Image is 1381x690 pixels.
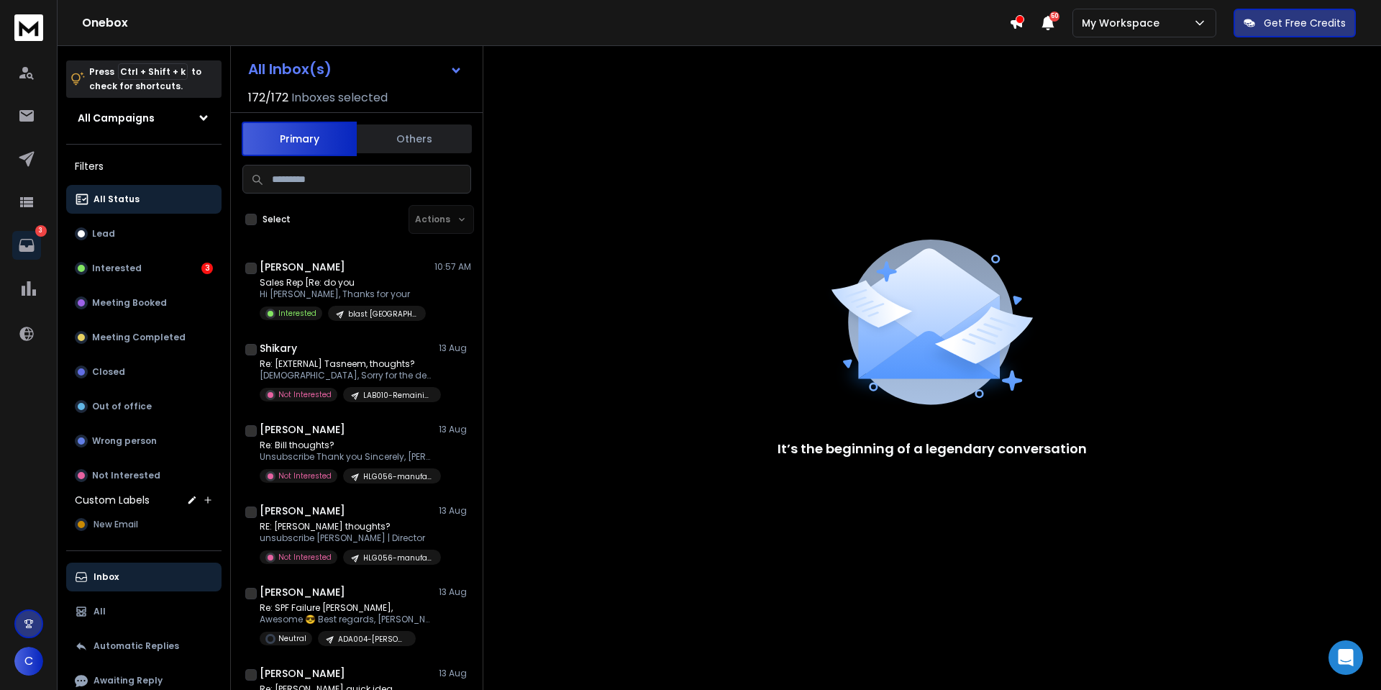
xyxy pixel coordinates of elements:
[92,297,167,309] p: Meeting Booked
[237,55,474,83] button: All Inbox(s)
[66,156,222,176] h3: Filters
[92,366,125,378] p: Closed
[291,89,388,106] h3: Inboxes selected
[94,606,106,617] p: All
[66,563,222,591] button: Inbox
[248,89,288,106] span: 172 / 172
[260,602,432,614] p: Re: SPF Failure [PERSON_NAME],
[14,647,43,676] button: C
[82,14,1009,32] h1: Onebox
[439,424,471,435] p: 13 Aug
[66,358,222,386] button: Closed
[260,358,432,370] p: Re: [EXTERNAL] Tasneem, thoughts?
[248,62,332,76] h1: All Inbox(s)
[439,586,471,598] p: 13 Aug
[278,552,332,563] p: Not Interested
[118,63,188,80] span: Ctrl + Shift + k
[1328,640,1363,675] div: Open Intercom Messenger
[1082,16,1165,30] p: My Workspace
[66,510,222,539] button: New Email
[260,260,345,274] h1: [PERSON_NAME]
[439,668,471,679] p: 13 Aug
[66,597,222,626] button: All
[363,553,432,563] p: HLG056-manufacturersUS-marketresearch
[94,519,138,530] span: New Email
[260,532,432,544] p: unsubscribe [PERSON_NAME] | Director
[260,422,345,437] h1: [PERSON_NAME]
[94,640,179,652] p: Automatic Replies
[75,493,150,507] h3: Custom Labels
[260,504,345,518] h1: [PERSON_NAME]
[357,123,472,155] button: Others
[66,185,222,214] button: All Status
[260,277,426,289] p: Sales Rep [Re: do you
[66,323,222,352] button: Meeting Completed
[66,219,222,248] button: Lead
[66,254,222,283] button: Interested3
[278,633,306,644] p: Neutral
[89,65,201,94] p: Press to check for shortcuts.
[278,471,332,481] p: Not Interested
[260,614,432,625] p: Awesome 😎 Best regards, [PERSON_NAME]
[1049,12,1059,22] span: 50
[348,309,417,319] p: blast [GEOGRAPHIC_DATA]
[260,440,432,451] p: Re: Bill thoughts?
[92,228,115,240] p: Lead
[92,435,157,447] p: Wrong person
[92,263,142,274] p: Interested
[260,585,345,599] h1: [PERSON_NAME]
[1234,9,1356,37] button: Get Free Credits
[278,308,316,319] p: Interested
[66,461,222,490] button: Not Interested
[434,261,471,273] p: 10:57 AM
[260,341,297,355] h1: Shikary
[66,427,222,455] button: Wrong person
[78,111,155,125] h1: All Campaigns
[14,14,43,41] img: logo
[363,471,432,482] p: HLG056-manufacturersUS-marketresearch
[363,390,432,401] p: LAB010-Remaining leads
[66,104,222,132] button: All Campaigns
[260,451,432,463] p: Unsubscribe Thank you Sincerely, [PERSON_NAME]
[242,122,357,156] button: Primary
[263,214,291,225] label: Select
[92,401,152,412] p: Out of office
[92,470,160,481] p: Not Interested
[778,439,1087,459] p: It’s the beginning of a legendary conversation
[12,231,41,260] a: 3
[66,632,222,661] button: Automatic Replies
[260,370,432,381] p: [DEMOGRAPHIC_DATA], Sorry for the delayed
[201,263,213,274] div: 3
[439,342,471,354] p: 13 Aug
[260,289,426,300] p: Hi [PERSON_NAME], Thanks for your
[94,571,119,583] p: Inbox
[278,389,332,400] p: Not Interested
[66,392,222,421] button: Out of office
[92,332,186,343] p: Meeting Completed
[35,225,47,237] p: 3
[260,521,432,532] p: RE: [PERSON_NAME] thoughts?
[1264,16,1346,30] p: Get Free Credits
[94,194,140,205] p: All Status
[66,289,222,317] button: Meeting Booked
[439,505,471,517] p: 13 Aug
[260,666,345,681] h1: [PERSON_NAME]
[94,675,163,686] p: Awaiting Reply
[338,634,407,645] p: ADA004-[PERSON_NAME]-freeprototype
